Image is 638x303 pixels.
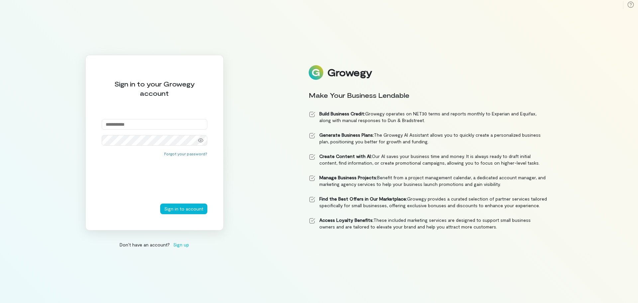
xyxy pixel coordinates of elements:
li: Benefit from a project management calendar, a dedicated account manager, and marketing agency ser... [309,174,547,188]
strong: Find the Best Offers in Our Marketplace: [319,196,407,202]
strong: Build Business Credit: [319,111,365,116]
span: Sign up [173,241,189,248]
div: Make Your Business Lendable [309,90,547,100]
div: Growegy [327,67,372,78]
li: Growegy provides a curated selection of partner services tailored specifically for small business... [309,196,547,209]
strong: Access Loyalty Benefits: [319,217,373,223]
div: Sign in to your Growegy account [102,79,207,98]
strong: Generate Business Plans: [319,132,374,138]
button: Forgot your password? [164,151,207,156]
img: Logo [309,65,323,80]
div: Don’t have an account? [85,241,224,248]
li: Our AI saves your business time and money. It is always ready to draft initial content, find info... [309,153,547,166]
button: Sign in to account [160,204,207,214]
li: These included marketing services are designed to support small business owners and are tailored ... [309,217,547,230]
li: Growegy operates on NET30 terms and reports monthly to Experian and Equifax, along with manual re... [309,110,547,124]
strong: Create Content with AI: [319,153,372,159]
strong: Manage Business Projects: [319,175,377,180]
li: The Growegy AI Assistant allows you to quickly create a personalized business plan, positioning y... [309,132,547,145]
